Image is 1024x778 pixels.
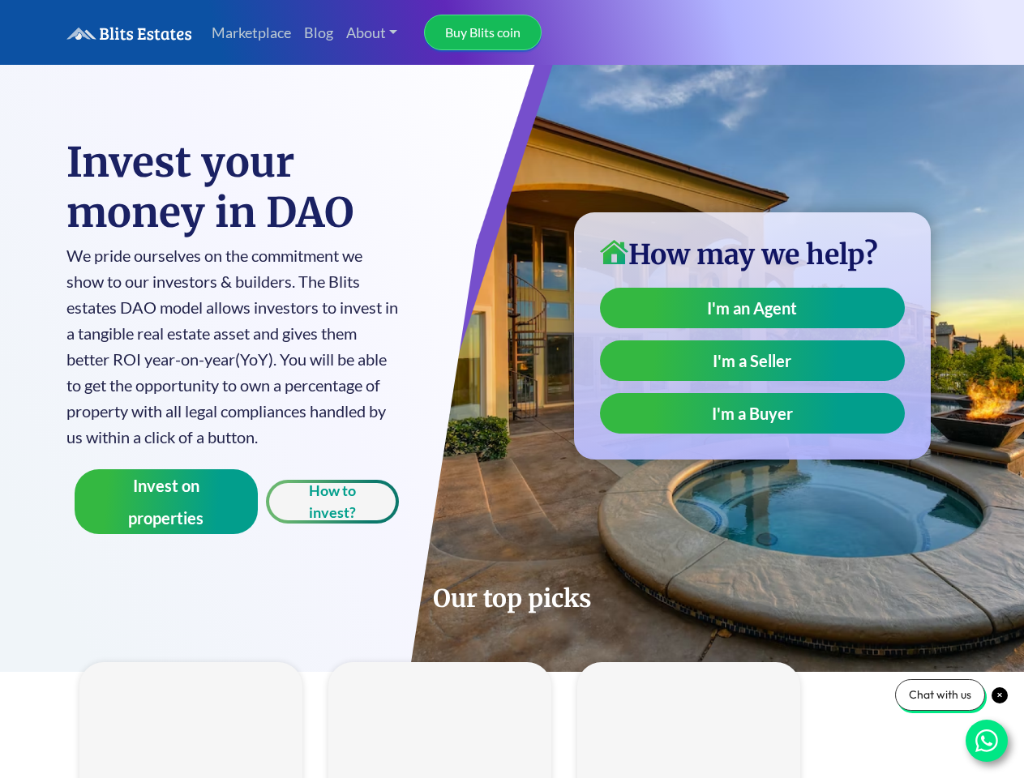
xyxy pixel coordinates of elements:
button: How to invest? [266,480,399,524]
a: Marketplace [205,15,298,50]
img: home-icon [600,240,628,264]
h3: How may we help? [600,238,905,271]
a: I'm a Seller [600,340,905,381]
div: Chat with us [895,679,985,711]
h1: Invest your money in DAO [66,138,400,238]
a: I'm a Buyer [600,393,905,434]
button: Invest on properties [75,469,259,534]
a: About [340,15,405,50]
a: I'm an Agent [600,288,905,328]
a: Buy Blits coin [424,15,542,50]
a: Blog [298,15,340,50]
h2: Our top picks [66,583,958,613]
p: We pride ourselves on the commitment we show to our investors & builders. The Blits estates DAO m... [66,242,400,450]
img: logo.6a08bd47fd1234313fe35534c588d03a.svg [66,27,192,41]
